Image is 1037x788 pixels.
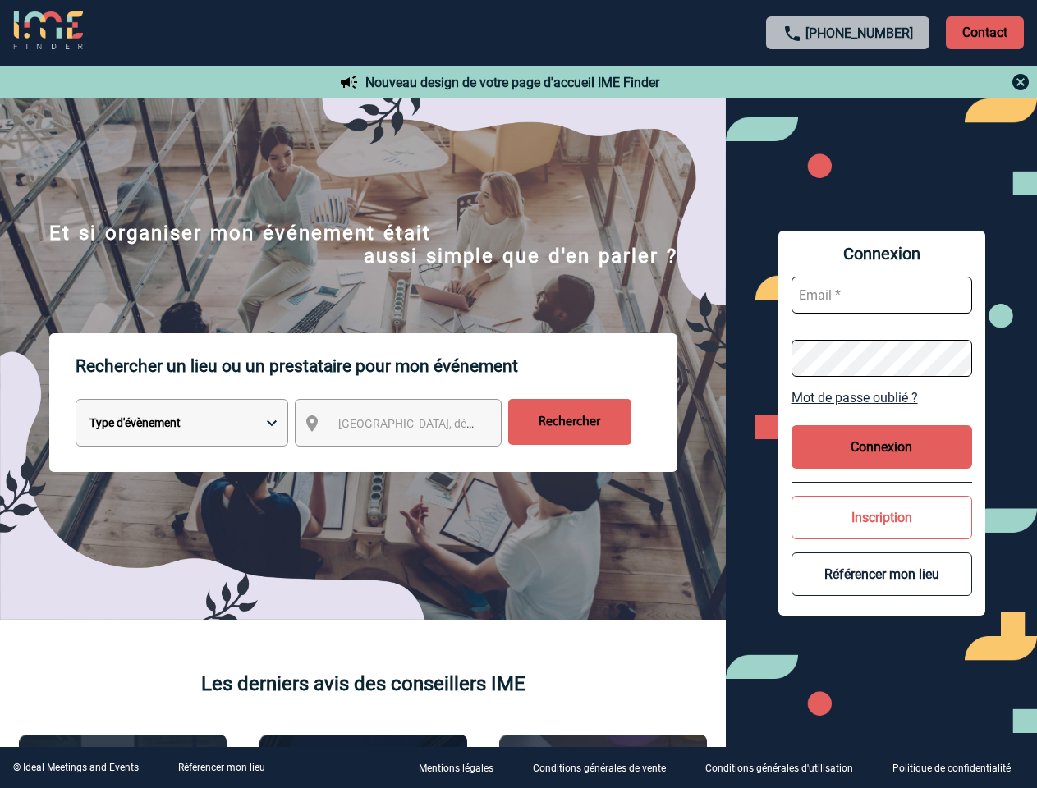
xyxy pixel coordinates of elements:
[782,24,802,44] img: call-24-px.png
[76,333,677,399] p: Rechercher un lieu ou un prestataire pour mon événement
[805,25,913,41] a: [PHONE_NUMBER]
[946,16,1024,49] p: Contact
[792,277,972,314] input: Email *
[892,763,1011,775] p: Politique de confidentialité
[178,762,265,773] a: Référencer mon lieu
[692,760,879,776] a: Conditions générales d'utilisation
[13,762,139,773] div: © Ideal Meetings and Events
[792,390,972,405] a: Mot de passe oublié ?
[533,763,666,775] p: Conditions générales de vente
[508,399,631,445] input: Rechercher
[705,763,853,775] p: Conditions générales d'utilisation
[792,552,972,596] button: Référencer mon lieu
[792,425,972,469] button: Connexion
[792,496,972,539] button: Inscription
[792,244,972,263] span: Connexion
[879,760,1037,776] a: Politique de confidentialité
[520,760,692,776] a: Conditions générales de vente
[406,760,520,776] a: Mentions légales
[419,763,493,775] p: Mentions légales
[338,417,567,430] span: [GEOGRAPHIC_DATA], département, région...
